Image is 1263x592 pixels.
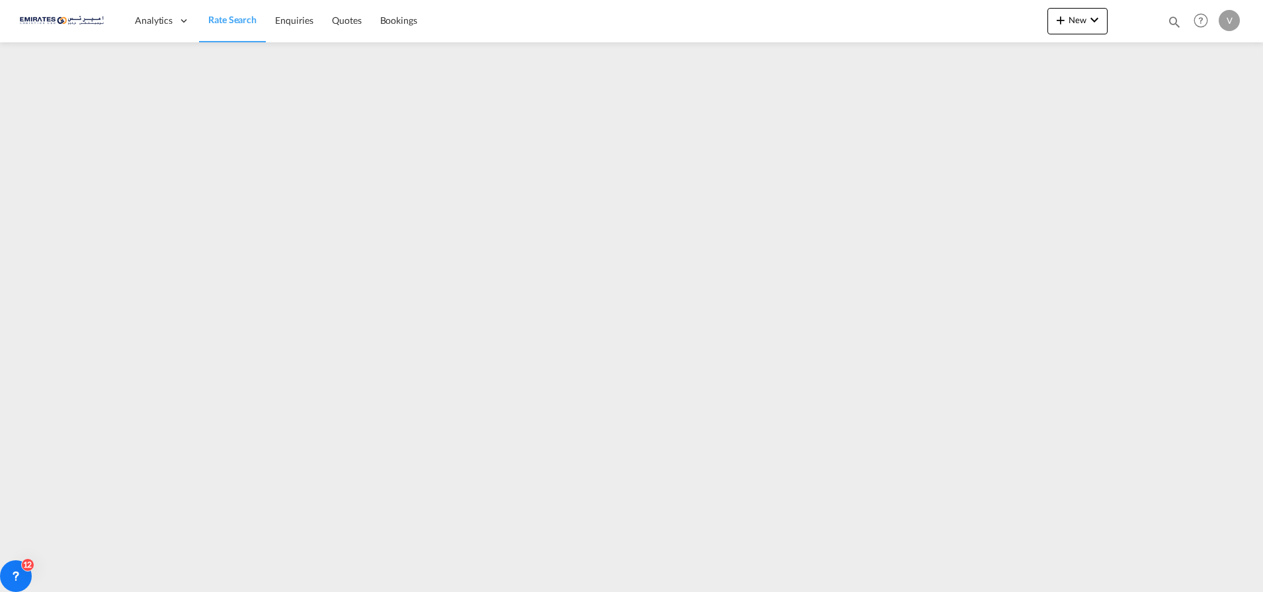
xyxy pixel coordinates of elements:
[1053,12,1069,28] md-icon: icon-plus 400-fg
[332,15,361,26] span: Quotes
[1219,10,1240,31] div: V
[1190,9,1212,32] span: Help
[20,6,109,36] img: c67187802a5a11ec94275b5db69a26e6.png
[1167,15,1182,34] div: icon-magnify
[208,14,257,25] span: Rate Search
[1086,12,1102,28] md-icon: icon-chevron-down
[1167,15,1182,29] md-icon: icon-magnify
[1053,15,1102,25] span: New
[1190,9,1219,33] div: Help
[135,14,173,27] span: Analytics
[1047,8,1108,34] button: icon-plus 400-fgNewicon-chevron-down
[275,15,313,26] span: Enquiries
[380,15,417,26] span: Bookings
